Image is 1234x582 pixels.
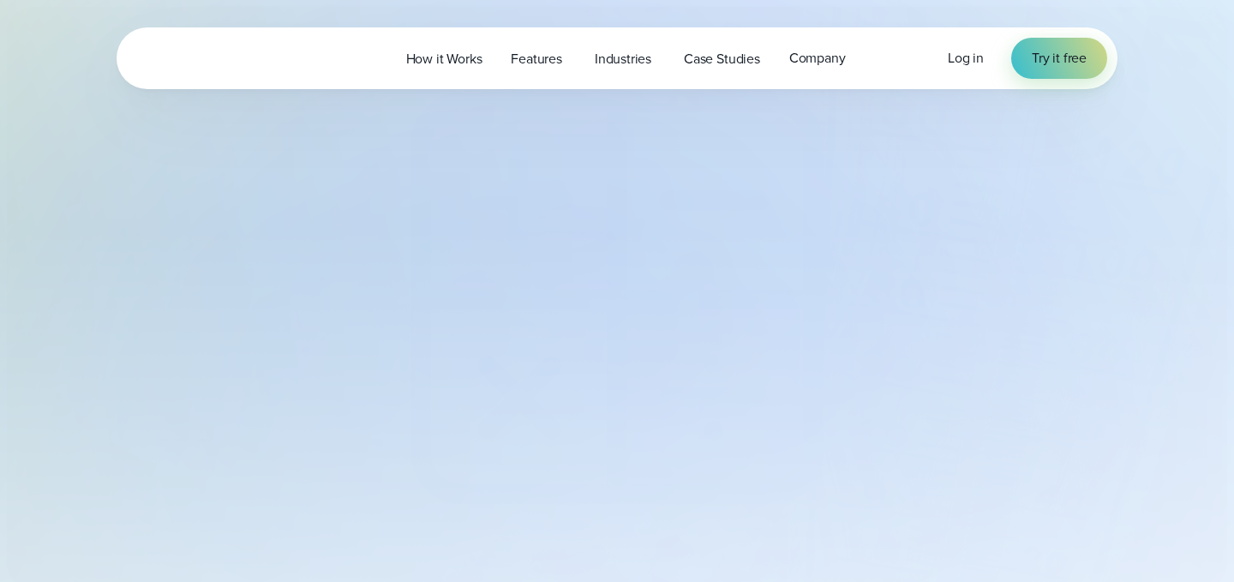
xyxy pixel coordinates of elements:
a: Try it free [1011,38,1107,79]
a: Log in [948,48,984,69]
a: Case Studies [669,41,775,76]
span: Industries [595,49,651,69]
span: Try it free [1032,48,1087,69]
span: Log in [948,48,984,68]
span: Features [511,49,562,69]
a: How it Works [392,41,497,76]
span: Case Studies [684,49,760,69]
span: Company [789,48,846,69]
span: How it Works [406,49,482,69]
